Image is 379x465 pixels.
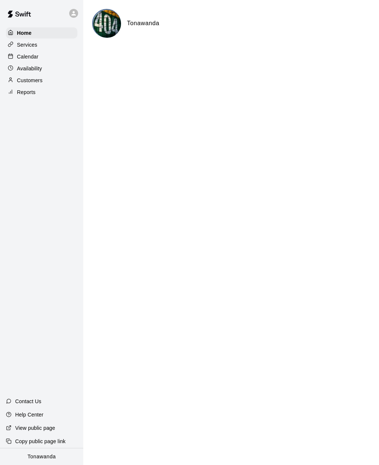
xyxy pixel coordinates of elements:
a: Customers [6,75,77,86]
p: Services [17,41,37,48]
p: Tonawanda [27,453,56,461]
a: Calendar [6,51,77,62]
p: View public page [15,424,55,432]
img: Tonawanda logo [93,10,121,38]
p: Customers [17,77,43,84]
p: Contact Us [15,398,41,405]
p: Calendar [17,53,38,60]
a: Availability [6,63,77,74]
p: Availability [17,65,42,72]
p: Reports [17,88,36,96]
a: Services [6,39,77,50]
p: Home [17,29,32,37]
a: Home [6,27,77,39]
h6: Tonawanda [127,19,160,28]
p: Copy public page link [15,438,66,445]
p: Help Center [15,411,43,418]
a: Reports [6,87,77,98]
